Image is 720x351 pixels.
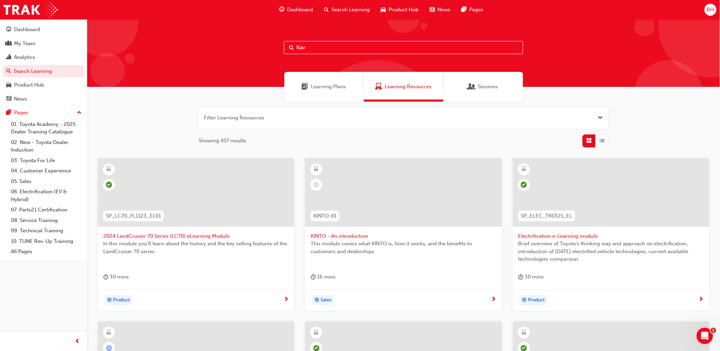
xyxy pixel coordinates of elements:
button: DashboardMy TeamAnalyticsSearch LearningProduct HubNews [3,22,84,106]
a: 08. Service Training [8,215,84,226]
div: Pages [14,109,28,117]
span: prev-icon [75,337,80,346]
a: All Pages [8,246,84,257]
a: 09. Technical Training [8,225,84,236]
span: learningResourceType_ELEARNING-icon [314,165,319,174]
div: My Team [14,40,36,48]
button: Pages [3,106,84,119]
span: up-icon [77,108,82,117]
a: 04. Customer Experience [8,166,84,176]
a: news-iconNews [424,3,456,17]
a: Product Hub [3,79,84,91]
span: Electrification e-Learning module [518,232,704,240]
span: duration-icon [311,273,316,281]
a: Search Learning [3,65,84,78]
span: SP_LC70_FL1123_EL01 [106,212,161,220]
span: next-icon [284,297,289,303]
a: Dashboard [3,23,84,36]
a: search-iconSearch Learning [318,3,375,17]
span: learningResourceType_ELEARNING-icon [314,328,319,337]
a: 10. TUNE Rev-Up Training [8,236,84,247]
span: KINTO - An introduction [311,232,496,240]
span: Search Learning [331,6,370,14]
span: Product [528,296,545,304]
a: 06. Electrification (EV & Hybrid) [8,186,84,205]
span: Grid [587,137,592,145]
a: guage-iconDashboard [274,3,318,17]
span: car-icon [381,5,386,14]
span: learningResourceType_ELEARNING-icon [521,165,526,174]
span: Pages [469,6,483,14]
button: Open the filter [598,114,603,122]
span: news-icon [6,96,11,102]
span: Learning Plans [311,83,346,91]
span: News [437,6,450,14]
span: search-icon [324,5,329,14]
div: 30 mins [518,273,544,281]
iframe: Intercom live chat [697,328,713,344]
span: car-icon [6,82,11,88]
a: 05. Sales [8,176,84,187]
a: 03. Toyota For Life [8,155,84,166]
span: 2024 LandCruiser 70 Series (LC70) eLearning Module [103,232,289,240]
a: KINTO-01KINTO - An introductionThis module covers what KINTO is, how it works, and the benefits t... [305,158,502,311]
a: SessionsSessions [444,72,523,102]
span: target-icon [107,296,112,305]
span: This module covers what KINTO is, how it works, and the benefits to customers and dealerships. [311,240,496,255]
span: guage-icon [279,5,284,14]
span: Learning Resources [375,83,382,91]
a: Analytics [3,51,84,64]
a: pages-iconPages [456,3,489,17]
span: learningResourceType_ELEARNING-icon [521,328,526,337]
span: Sessions [478,83,498,91]
span: chart-icon [6,54,11,61]
span: people-icon [6,41,11,47]
span: next-icon [699,297,704,303]
span: BH [707,6,714,14]
a: SP_ELEC_TK0321_ELElectrification e-Learning moduleBrief overview of Toyota’s thinking way and app... [513,158,709,311]
div: Analytics [14,53,35,61]
span: learningRecordVerb_COMPLETE-icon [521,182,527,188]
span: learningResourceType_ELEARNING-icon [107,165,111,174]
a: My Team [3,37,84,50]
span: guage-icon [6,27,11,33]
span: news-icon [430,5,435,14]
span: pages-icon [6,110,11,116]
button: BH [705,4,717,16]
a: 01. Toyota Academy - 2025 Dealer Training Catalogue [8,119,84,137]
span: Showing 457 results [199,137,246,145]
span: Product Hub [389,6,419,14]
a: car-iconProduct Hub [375,3,424,17]
span: next-icon [491,297,497,303]
a: Learning PlansLearning Plans [284,72,364,102]
a: News [3,93,84,105]
a: 02. New - Toyota Dealer Induction [8,137,84,155]
div: 16 mins [311,273,336,281]
span: learningRecordVerb_PASS-icon [106,182,112,188]
span: Dashboard [287,6,313,14]
a: 07. Parts21 Certification [8,205,84,215]
span: In this module you'll learn about the history and the key selling features of the LandCruiser 70 ... [103,240,289,255]
span: Learning Resources [385,83,432,91]
span: learningRecordVerb_NONE-icon [313,182,320,188]
img: Trak [3,2,58,17]
div: Dashboard [14,26,40,34]
span: Brief overview of Toyota’s thinking way and approach on electrification, introduction of [DATE] e... [518,240,704,263]
span: Search [289,44,294,52]
span: pages-icon [461,5,466,14]
a: SP_LC70_FL1123_EL012024 LandCruiser 70 Series (LC70) eLearning ModuleIn this module you'll learn ... [98,158,294,311]
span: KINTO-01 [313,212,337,220]
div: Product Hub [14,81,44,89]
span: Product [113,296,130,304]
a: Learning ResourcesLearning Resources [364,72,444,102]
input: Search... [284,41,523,54]
span: Learning Plans [302,83,309,91]
span: search-icon [6,68,11,75]
span: Sessions [468,83,475,91]
span: 1 [711,328,716,333]
span: Sales [321,296,331,304]
div: News [14,95,27,103]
